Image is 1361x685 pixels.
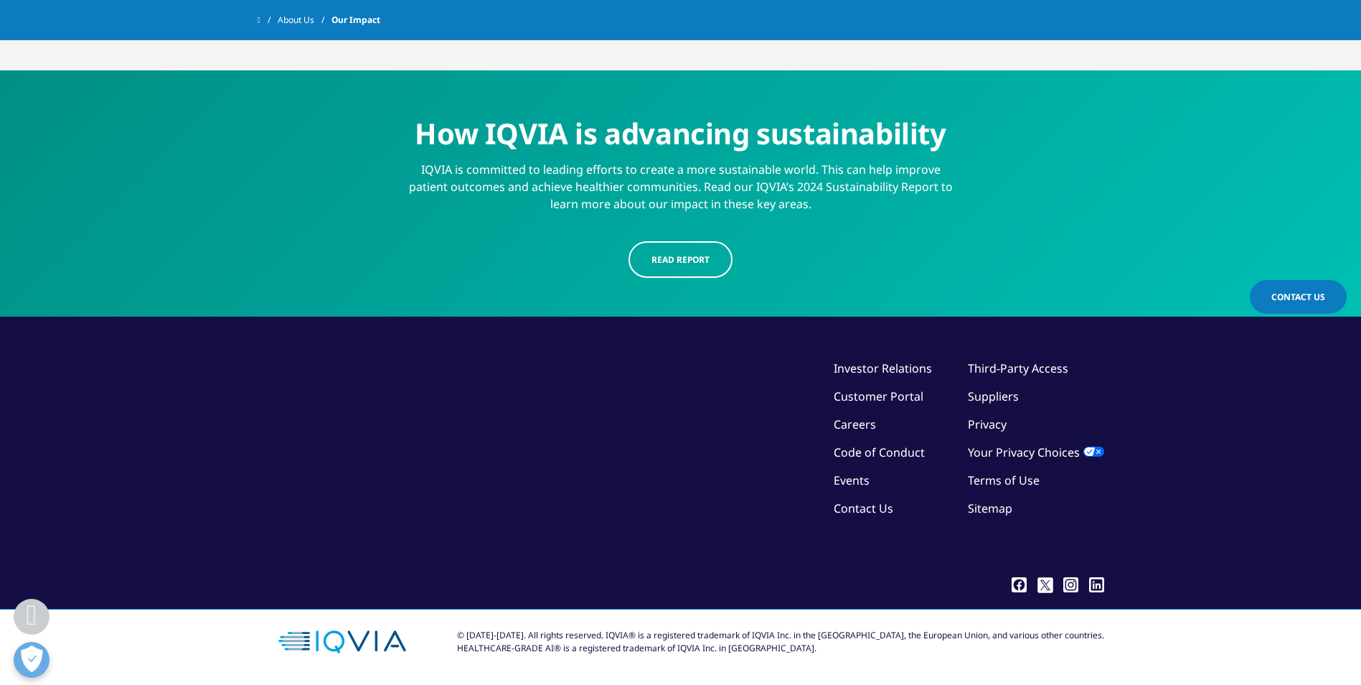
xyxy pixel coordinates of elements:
button: Open Preferences [14,642,50,678]
a: Events [834,472,870,488]
a: Contact Us [834,500,893,516]
span: Read report [651,253,710,266]
div: © [DATE]-[DATE]. All rights reserved. IQVIA® is a registered trademark of IQVIA Inc. in the [GEOG... [457,629,1104,655]
div: How IQVIA is advancing sustainability [404,106,958,152]
a: Customer Portal [834,388,923,404]
a: Contact Us [1250,280,1347,314]
a: Investor Relations [834,360,932,376]
span: Our Impact [331,7,380,33]
a: Privacy [968,416,1007,432]
div: IQVIA is committed to leading efforts to create a more sustainable world. This can help improve p... [404,152,958,213]
a: Terms of Use [968,472,1040,488]
a: Third-Party Access [968,360,1068,376]
a: Sitemap [968,500,1012,516]
a: Read report [628,241,733,278]
a: Code of Conduct [834,444,925,460]
a: Suppliers [968,388,1019,404]
span: Contact Us [1271,291,1325,303]
a: About Us [278,7,331,33]
a: Your Privacy Choices [968,444,1104,460]
a: Careers [834,416,876,432]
